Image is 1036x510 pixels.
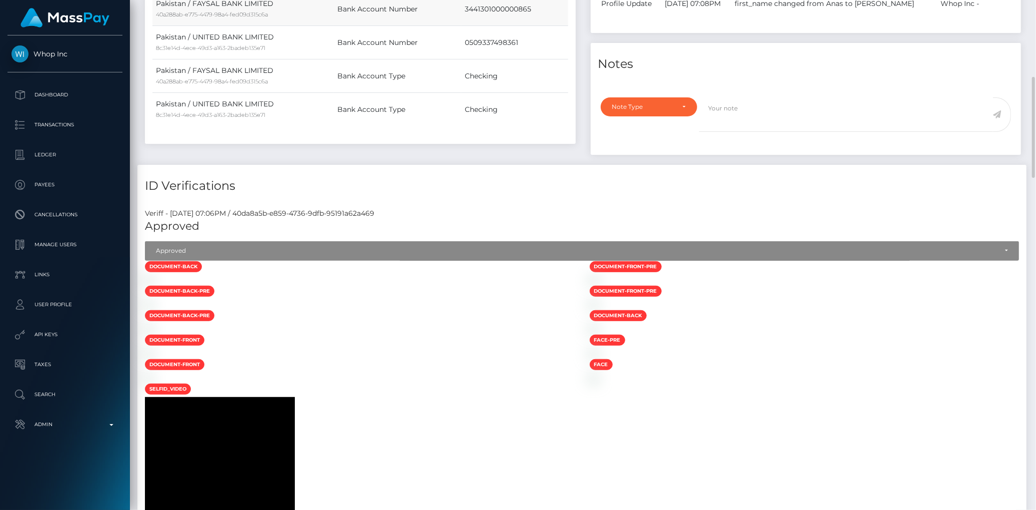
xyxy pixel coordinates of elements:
span: document-front [145,335,204,346]
td: Pakistan / UNITED BANK LIMITED [152,26,334,59]
button: Note Type [601,97,698,116]
p: Manage Users [11,237,118,252]
p: Payees [11,177,118,192]
small: 40a288ab-e775-4479-98a4-fed09d315c6a [156,11,268,18]
td: Bank Account Type [334,93,461,126]
a: Links [7,262,122,287]
div: Veriff - [DATE] 07:06PM / 40da8a5b-e859-4736-9dfb-95191a62a469 [137,208,1027,219]
td: Bank Account Type [334,59,461,93]
td: Checking [461,93,568,126]
h5: Approved [145,219,1019,234]
h4: Notes [598,55,1014,73]
p: Links [11,267,118,282]
a: Manage Users [7,232,122,257]
div: Note Type [612,103,675,111]
a: User Profile [7,292,122,317]
a: Taxes [7,352,122,377]
a: Search [7,382,122,407]
img: Whop Inc [11,45,28,62]
a: Transactions [7,112,122,137]
a: Cancellations [7,202,122,227]
img: MassPay Logo [20,8,109,27]
span: document-front [145,359,204,370]
small: 40a288ab-e775-4479-98a4-fed09d315c6a [156,78,268,85]
p: Search [11,387,118,402]
small: 8c31e14d-4ece-49d3-a163-2badeb135e71 [156,44,265,51]
a: Dashboard [7,82,122,107]
p: Cancellations [11,207,118,222]
td: Pakistan / FAYSAL BANK LIMITED [152,59,334,93]
span: Whop Inc [7,49,122,58]
img: 98c9a00c-c397-4acc-a830-ad0746caa5a3 [590,301,598,309]
img: fef2379e-1f7a-4331-9e13-1d13dcfb349b [145,350,153,358]
td: Checking [461,59,568,93]
p: Admin [11,417,118,432]
p: Transactions [11,117,118,132]
td: Bank Account Number [334,26,461,59]
span: face [590,359,613,370]
span: document-back-pre [145,286,214,297]
span: face-pre [590,335,625,346]
a: Ledger [7,142,122,167]
p: API Keys [11,327,118,342]
a: API Keys [7,322,122,347]
img: 71cf13b6-0dc3-42c3-9e4b-85d6203d0666 [145,301,153,309]
td: 0509337498361 [461,26,568,59]
span: document-back [145,261,202,272]
button: Approved [145,241,1019,260]
img: 76252bcd-8f0e-467d-b19f-c56082ea7cae [145,325,153,333]
img: de0b90ec-7abb-4762-b2f9-2b4dab538765 [590,350,598,358]
span: document-back [590,310,647,321]
p: Dashboard [11,87,118,102]
td: Pakistan / UNITED BANK LIMITED [152,93,334,126]
span: document-front-pre [590,286,662,297]
span: document-back-pre [145,310,214,321]
span: selfid_video [145,384,191,395]
h4: ID Verifications [145,177,1019,195]
p: Ledger [11,147,118,162]
p: User Profile [11,297,118,312]
img: 40e02c0a-fa87-4a37-9a48-b640e0432918 [590,374,598,382]
img: e34e97f8-311b-43b1-9f77-2be2611a9b6a [145,374,153,382]
p: Taxes [11,357,118,372]
span: document-front-pre [590,261,662,272]
small: 8c31e14d-4ece-49d3-a163-2badeb135e71 [156,111,265,118]
img: a33e304d-4ea0-40b3-9eac-04f91b439f87 [145,276,153,284]
img: 1243c8be-b446-4456-84e2-bca7c698de86 [590,276,598,284]
img: 1b0b3d40-cff8-445f-a984-d11ad4bf5bff [590,325,598,333]
div: Approved [156,247,997,255]
a: Admin [7,412,122,437]
a: Payees [7,172,122,197]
